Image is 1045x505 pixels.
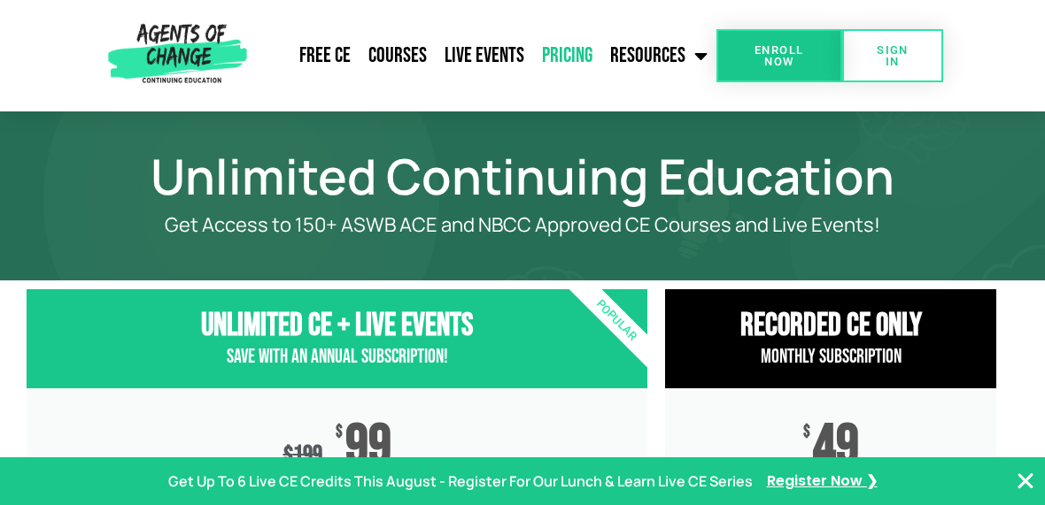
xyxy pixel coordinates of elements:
[283,440,322,470] div: 199
[290,34,360,78] a: Free CE
[842,29,943,82] a: SIGN IN
[253,34,716,78] nav: Menu
[168,469,753,494] p: Get Up To 6 Live CE Credits This August - Register For Our Lunch & Learn Live CE Series
[345,424,391,470] span: 99
[767,469,878,494] a: Register Now ❯
[665,307,996,345] h3: RECORDED CE ONly
[871,44,915,67] span: SIGN IN
[283,440,293,470] span: $
[336,424,343,441] span: $
[115,214,930,236] p: Get Access to 150+ ASWB ACE and NBCC Approved CE Courses and Live Events!
[227,345,448,369] span: Save with an Annual Subscription!
[1015,471,1036,492] button: Close Banner
[360,34,436,78] a: Courses
[813,424,859,470] span: 49
[716,29,843,82] a: Enroll Now
[436,34,533,78] a: Live Events
[27,307,647,345] h3: Unlimited CE + Live Events
[515,218,719,423] div: Popular
[745,44,815,67] span: Enroll Now
[761,345,902,369] span: Monthly Subscription
[44,156,1001,196] h1: Unlimited Continuing Education
[533,34,601,78] a: Pricing
[601,34,716,78] a: Resources
[803,424,810,441] span: $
